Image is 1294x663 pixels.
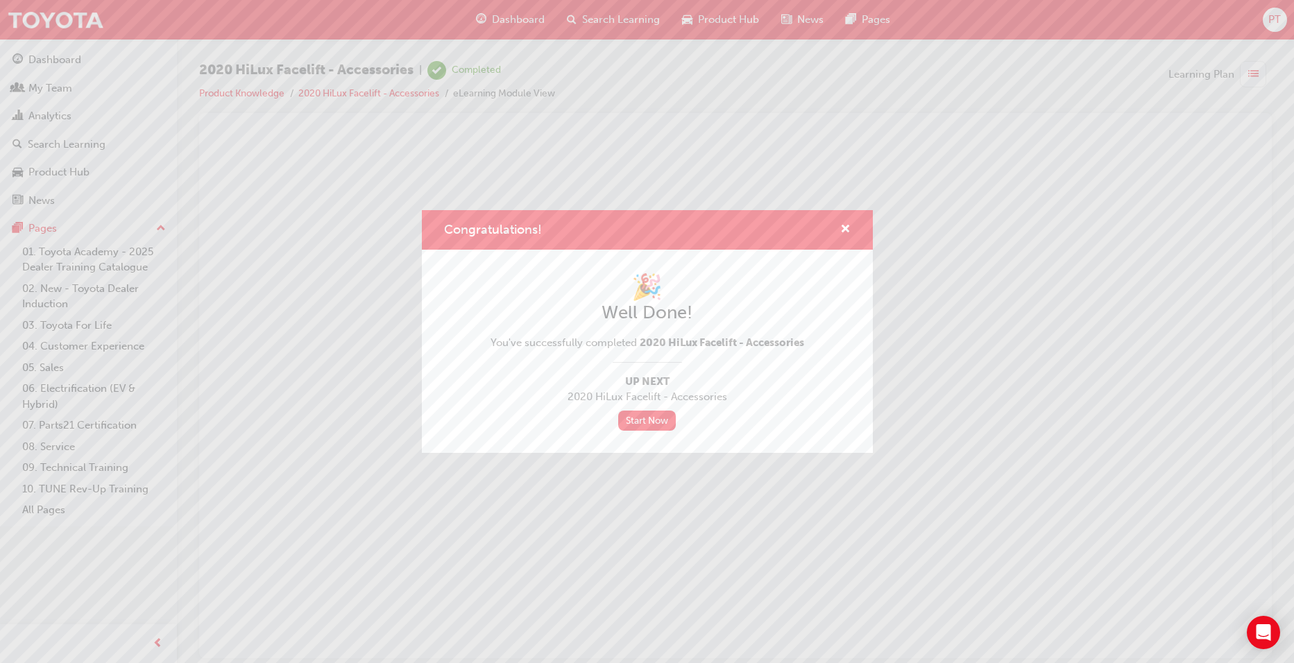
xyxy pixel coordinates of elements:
[618,411,676,431] a: Start Now
[491,389,804,405] span: 2020 HiLux Facelift - Accessories
[422,210,873,452] div: Congratulations!
[491,374,804,390] span: Up Next
[840,221,851,239] button: cross-icon
[491,336,804,349] span: You've successfully completed
[444,222,542,237] span: Congratulations!
[491,302,804,324] h2: Well Done!
[640,336,804,349] span: 2020 HiLux Facelift - Accessories
[1247,616,1280,649] div: Open Intercom Messenger
[840,224,851,236] span: cross-icon
[491,272,804,302] h1: 🎉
